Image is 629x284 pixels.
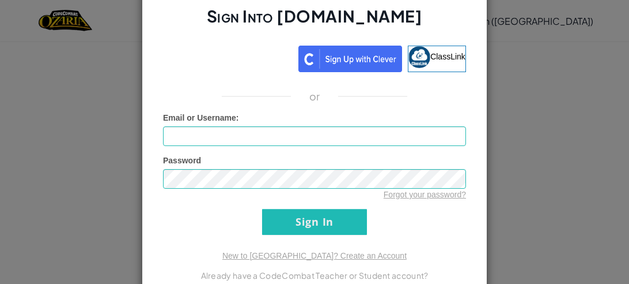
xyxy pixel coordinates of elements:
p: or [309,89,320,103]
img: clever_sso_button@2x.png [298,46,402,72]
h2: Sign Into [DOMAIN_NAME] [163,5,466,39]
span: ClassLink [430,52,465,61]
img: classlink-logo-small.png [408,46,430,68]
p: Already have a CodeCombat Teacher or Student account? [163,268,466,282]
input: Sign In [262,209,367,235]
iframe: Sign in with Google Button [157,44,298,70]
label: : [163,112,239,124]
a: New to [GEOGRAPHIC_DATA]? Create an Account [222,251,407,260]
span: Password [163,156,201,165]
span: Email or Username [163,113,236,122]
a: Forgot your password? [384,190,466,199]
